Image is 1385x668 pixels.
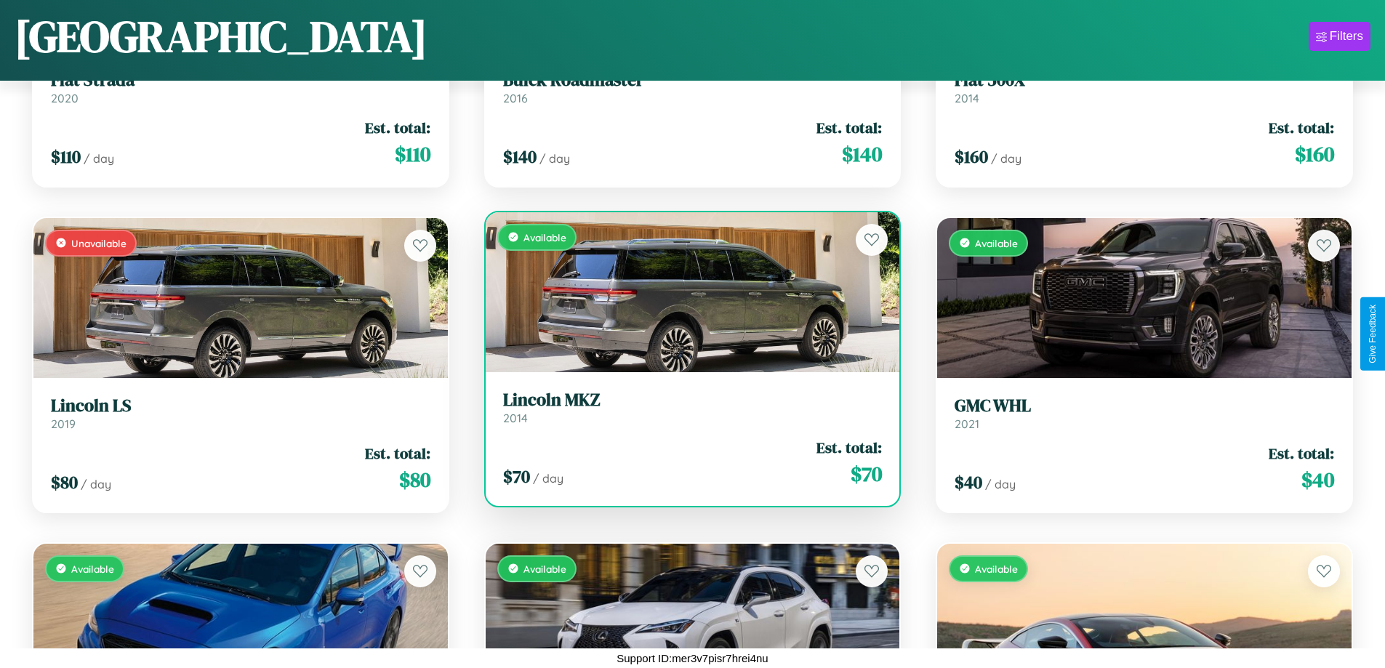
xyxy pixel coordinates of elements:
span: Available [975,237,1018,249]
span: Est. total: [1269,117,1334,138]
span: $ 110 [395,140,430,169]
span: / day [84,151,114,166]
span: Available [975,563,1018,575]
span: $ 40 [955,470,982,494]
h3: Lincoln LS [51,395,430,417]
a: Buick Roadmaster2016 [503,70,883,105]
h3: GMC WHL [955,395,1334,417]
span: $ 80 [51,470,78,494]
span: Est. total: [1269,443,1334,464]
button: Filters [1309,22,1370,51]
span: / day [533,471,563,486]
span: $ 70 [851,459,882,488]
h1: [GEOGRAPHIC_DATA] [15,7,427,66]
a: Fiat 500X2014 [955,70,1334,105]
a: Lincoln MKZ2014 [503,390,883,425]
span: $ 110 [51,145,81,169]
span: $ 140 [503,145,537,169]
span: / day [81,477,111,491]
span: $ 140 [842,140,882,169]
span: Est. total: [816,437,882,458]
a: GMC WHL2021 [955,395,1334,431]
span: / day [991,151,1021,166]
div: Filters [1330,29,1363,44]
span: 2020 [51,91,79,105]
span: $ 80 [399,465,430,494]
div: Give Feedback [1368,305,1378,363]
span: Est. total: [816,117,882,138]
span: Unavailable [71,237,127,249]
span: 2016 [503,91,528,105]
span: 2014 [955,91,979,105]
span: $ 40 [1301,465,1334,494]
h3: Fiat 500X [955,70,1334,91]
span: Available [523,563,566,575]
p: Support ID: mer3v7pisr7hrei4nu [617,648,768,668]
h3: Buick Roadmaster [503,70,883,91]
span: 2014 [503,411,528,425]
span: 2019 [51,417,76,431]
span: $ 70 [503,464,530,488]
a: Fiat Strada2020 [51,70,430,105]
span: Est. total: [365,117,430,138]
span: Available [523,231,566,244]
span: Est. total: [365,443,430,464]
span: / day [985,477,1016,491]
a: Lincoln LS2019 [51,395,430,431]
span: $ 160 [1295,140,1334,169]
h3: Lincoln MKZ [503,390,883,411]
span: $ 160 [955,145,988,169]
h3: Fiat Strada [51,70,430,91]
span: Available [71,563,114,575]
span: / day [539,151,570,166]
span: 2021 [955,417,979,431]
